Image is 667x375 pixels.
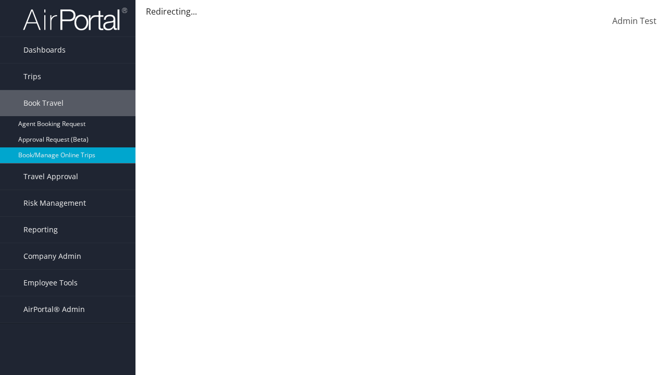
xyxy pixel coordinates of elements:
div: Redirecting... [146,5,657,18]
span: Book Travel [23,90,64,116]
span: AirPortal® Admin [23,296,85,322]
span: Admin Test [612,15,657,27]
span: Trips [23,64,41,90]
span: Reporting [23,217,58,243]
span: Travel Approval [23,164,78,190]
img: airportal-logo.png [23,7,127,31]
span: Company Admin [23,243,81,269]
span: Risk Management [23,190,86,216]
a: Admin Test [612,5,657,37]
span: Employee Tools [23,270,78,296]
span: Dashboards [23,37,66,63]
